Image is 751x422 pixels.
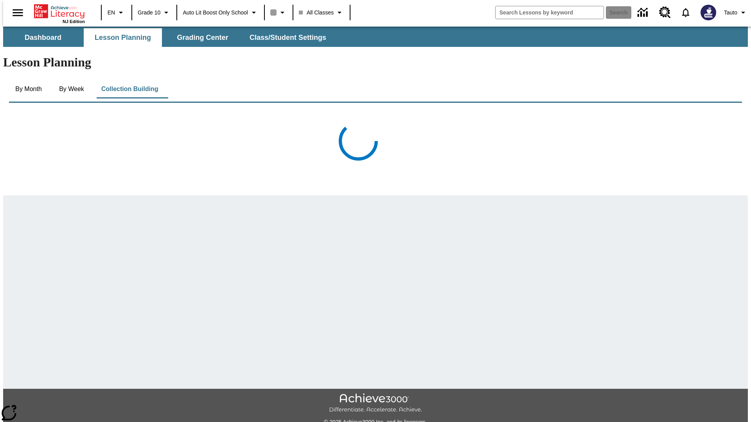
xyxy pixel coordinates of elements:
[4,28,82,47] button: Dashboard
[3,27,748,47] div: SubNavbar
[496,6,604,19] input: search field
[243,28,332,47] button: Class/Student Settings
[163,28,242,47] button: Grading Center
[676,2,696,23] a: Notifications
[299,9,334,17] span: All Classes
[95,80,165,98] button: Collection Building
[183,9,248,17] span: Auto Lit Boost only School
[6,1,29,24] button: Open side menu
[724,9,737,17] span: Tauto
[633,2,654,23] a: Data Center
[63,19,85,24] span: NJ Edition
[3,28,333,47] div: SubNavbar
[721,5,751,20] button: Profile/Settings
[696,2,721,23] button: Select a new avatar
[701,5,716,20] img: Avatar
[34,3,85,24] div: Home
[84,28,162,47] button: Lesson Planning
[135,5,174,20] button: Grade: Grade 10, Select a grade
[329,393,422,413] img: Achieve3000 Differentiate Accelerate Achieve
[34,4,85,19] a: Home
[3,55,748,70] h1: Lesson Planning
[654,2,676,23] a: Resource Center, Will open in new tab
[180,5,262,20] button: School: Auto Lit Boost only School, Select your school
[9,80,48,98] button: By Month
[104,5,129,20] button: Language: EN, Select a language
[108,9,115,17] span: EN
[138,9,160,17] span: Grade 10
[296,5,347,20] button: Class: All Classes, Select your class
[52,80,91,98] button: By Week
